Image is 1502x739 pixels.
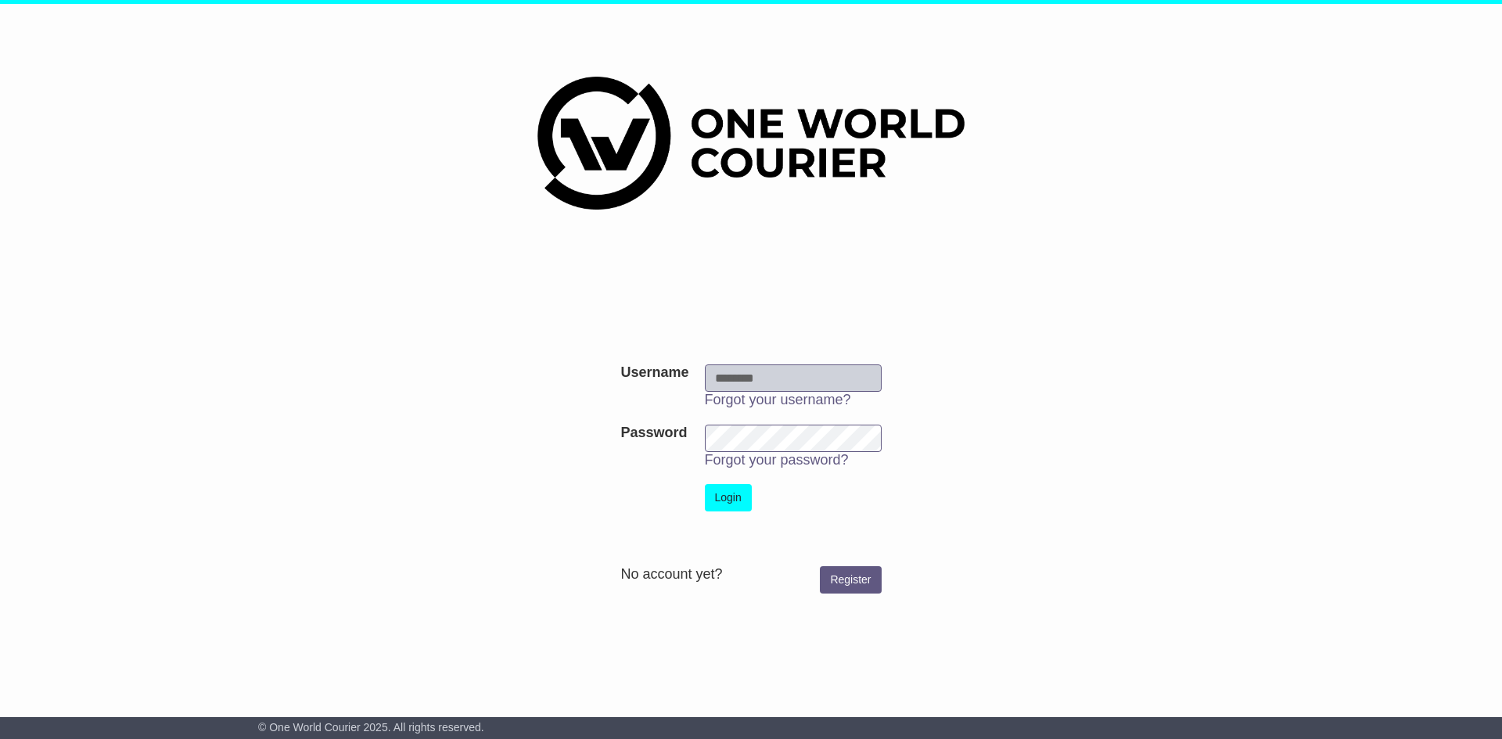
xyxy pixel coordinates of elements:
[620,364,688,382] label: Username
[820,566,881,594] a: Register
[537,77,965,210] img: One World
[705,452,849,468] a: Forgot your password?
[620,425,687,442] label: Password
[258,721,484,734] span: © One World Courier 2025. All rights reserved.
[705,484,752,511] button: Login
[705,392,851,407] a: Forgot your username?
[620,566,881,583] div: No account yet?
